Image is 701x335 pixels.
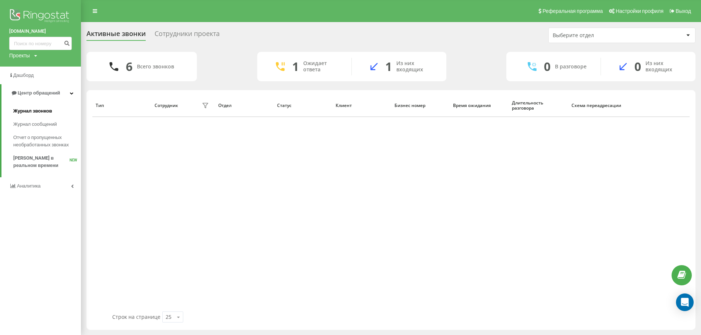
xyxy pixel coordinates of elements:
[13,118,81,131] a: Журнал сообщений
[645,60,684,73] div: Из них входящих
[9,37,72,50] input: Поиск по номеру
[18,90,60,96] span: Центр обращений
[336,103,387,108] div: Клиент
[137,64,174,70] div: Всего звонков
[166,313,171,321] div: 25
[155,103,178,108] div: Сотрудник
[13,152,81,172] a: [PERSON_NAME] в реальном времениNEW
[292,60,299,74] div: 1
[9,7,72,26] img: Ringostat logo
[555,64,587,70] div: В разговоре
[155,30,220,41] div: Сотрудники проекта
[394,103,446,108] div: Бизнес номер
[553,32,641,39] div: Выберите отдел
[634,60,641,74] div: 0
[13,107,52,115] span: Журнал звонков
[9,28,72,35] a: [DOMAIN_NAME]
[542,8,603,14] span: Реферальная программа
[17,183,40,189] span: Аналитика
[303,60,340,73] div: Ожидает ответа
[13,131,81,152] a: Отчет о пропущенных необработанных звонках
[453,103,505,108] div: Время ожидания
[676,8,691,14] span: Выход
[385,60,392,74] div: 1
[1,84,81,102] a: Центр обращений
[86,30,146,41] div: Активные звонки
[13,121,57,128] span: Журнал сообщений
[277,103,329,108] div: Статус
[218,103,270,108] div: Отдел
[13,134,77,149] span: Отчет о пропущенных необработанных звонках
[616,8,663,14] span: Настройки профиля
[13,154,70,169] span: [PERSON_NAME] в реальном времени
[96,103,148,108] div: Тип
[13,104,81,118] a: Журнал звонков
[396,60,435,73] div: Из них входящих
[571,103,627,108] div: Схема переадресации
[676,293,694,311] div: Open Intercom Messenger
[126,60,132,74] div: 6
[112,313,160,320] span: Строк на странице
[13,72,34,78] span: Дашборд
[544,60,550,74] div: 0
[9,52,30,59] div: Проекты
[512,100,564,111] div: Длительность разговора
